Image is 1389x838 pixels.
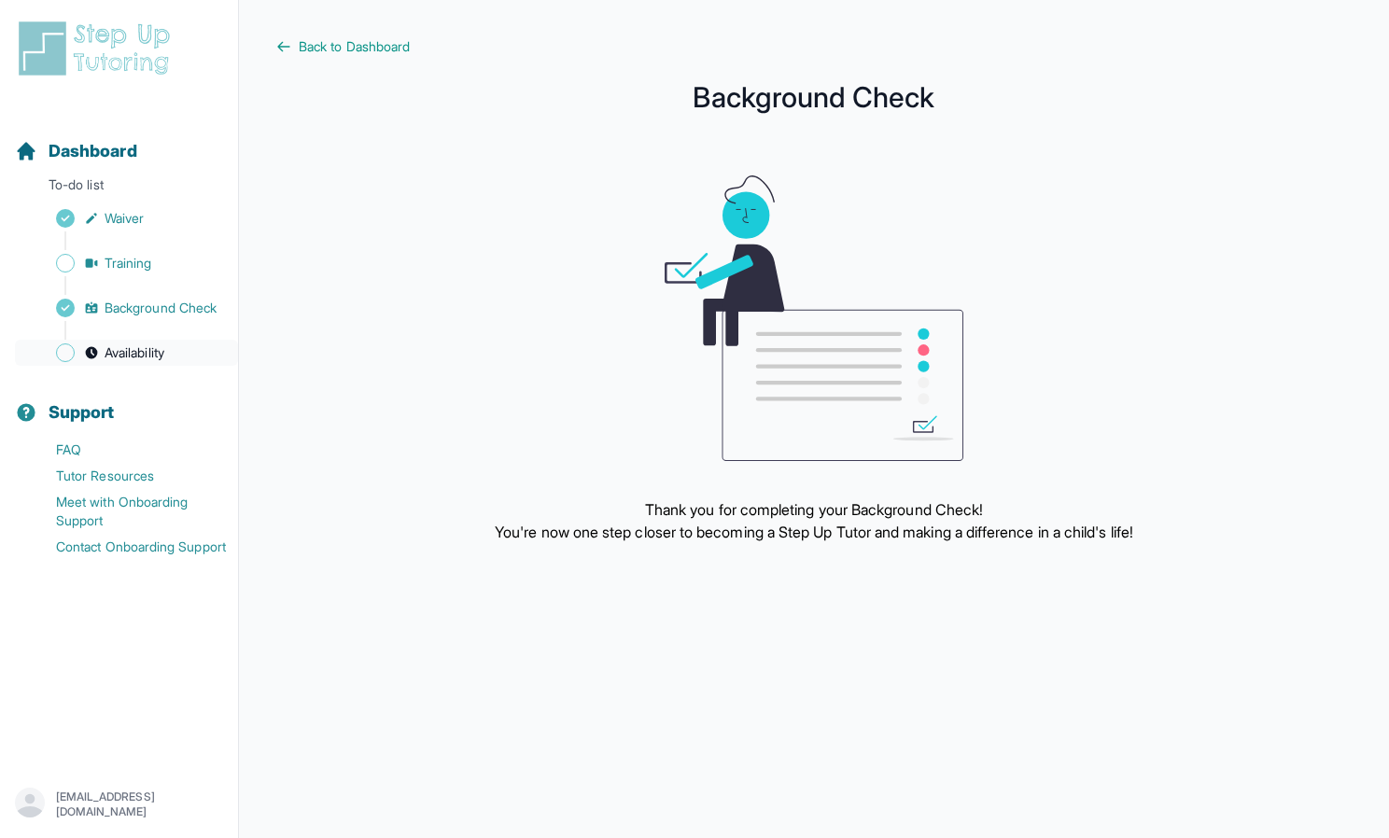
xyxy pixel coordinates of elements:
[105,299,217,317] span: Background Check
[276,37,1352,56] a: Back to Dashboard
[15,437,238,463] a: FAQ
[495,521,1133,543] p: You're now one step closer to becoming a Step Up Tutor and making a difference in a child's life!
[15,19,181,78] img: logo
[15,250,238,276] a: Training
[105,254,152,272] span: Training
[15,788,223,821] button: [EMAIL_ADDRESS][DOMAIN_NAME]
[7,370,231,433] button: Support
[7,175,231,202] p: To-do list
[15,534,238,560] a: Contact Onboarding Support
[299,37,410,56] span: Back to Dashboard
[15,205,238,231] a: Waiver
[49,399,115,426] span: Support
[15,463,238,489] a: Tutor Resources
[15,295,238,321] a: Background Check
[276,86,1352,108] h1: Background Check
[15,138,137,164] a: Dashboard
[56,789,223,819] p: [EMAIL_ADDRESS][DOMAIN_NAME]
[105,343,164,362] span: Availability
[105,209,144,228] span: Waiver
[49,138,137,164] span: Dashboard
[495,498,1133,521] p: Thank you for completing your Background Check!
[7,108,231,172] button: Dashboard
[665,175,963,461] img: meeting graphic
[15,340,238,366] a: Availability
[15,489,238,534] a: Meet with Onboarding Support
